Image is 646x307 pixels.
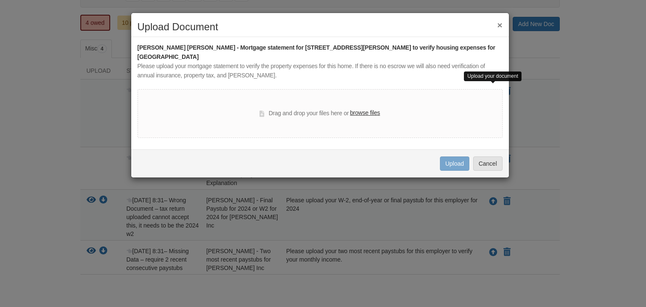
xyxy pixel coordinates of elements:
div: [PERSON_NAME] [PERSON_NAME] - Mortgage statement for [STREET_ADDRESS][PERSON_NAME] to verify hous... [138,43,503,62]
div: Please upload your mortgage statement to verify the property expenses for this home. If there is ... [138,62,503,80]
h2: Upload Document [138,21,503,32]
div: Upload your document [464,71,522,81]
div: Drag and drop your files here or [259,109,380,119]
button: Upload [440,156,469,171]
button: × [497,21,502,29]
label: browse files [350,109,380,118]
button: Cancel [473,156,503,171]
